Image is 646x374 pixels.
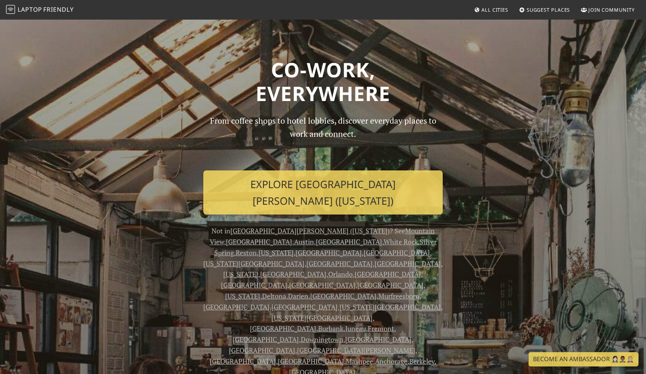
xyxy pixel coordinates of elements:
a: [GEOGRAPHIC_DATA] [203,302,270,311]
a: Burbank [318,324,343,333]
a: [GEOGRAPHIC_DATA] [271,302,338,311]
a: Become an Ambassador 🤵🏻‍♀️🤵🏾‍♂️🤵🏼‍♀️ [529,352,638,366]
a: [GEOGRAPHIC_DATA] [289,280,355,290]
a: Mashpee [346,357,373,366]
a: Berkeley [409,357,434,366]
a: [US_STATE][GEOGRAPHIC_DATA] [203,259,305,268]
a: Austin [294,237,314,246]
a: Juneau [345,324,366,333]
span: Suggest Places [527,6,570,13]
a: [GEOGRAPHIC_DATA] [310,291,376,300]
span: All Cities [481,6,508,13]
a: [GEOGRAPHIC_DATA] [296,248,362,257]
a: [GEOGRAPHIC_DATA] [345,335,411,344]
a: Suggest Places [516,3,573,17]
a: [GEOGRAPHIC_DATA] [260,270,326,279]
a: [US_STATE][GEOGRAPHIC_DATA] [271,313,373,322]
a: [GEOGRAPHIC_DATA] [364,248,430,257]
span: Join Community [588,6,635,13]
a: White Rock [384,237,418,246]
a: Downingtown [301,335,343,344]
a: [GEOGRAPHIC_DATA] [226,237,292,246]
a: [GEOGRAPHIC_DATA] [210,357,276,366]
p: From coffee shops to hotel lobbies, discover everyday places to work and connect. [203,114,443,164]
a: Anchorage [375,357,407,366]
a: [GEOGRAPHIC_DATA][PERSON_NAME] ([US_STATE]) [230,226,390,235]
a: [GEOGRAPHIC_DATA][PERSON_NAME] [297,346,415,355]
a: [GEOGRAPHIC_DATA] [355,270,421,279]
a: LaptopFriendly LaptopFriendly [6,3,74,17]
span: Friendly [43,5,73,14]
a: [GEOGRAPHIC_DATA] [316,237,382,246]
a: [GEOGRAPHIC_DATA] [233,335,299,344]
a: Join Community [578,3,638,17]
a: Silver Spring [214,237,437,257]
a: [US_STATE] [223,270,258,279]
a: [GEOGRAPHIC_DATA] [250,324,316,333]
a: [US_STATE] [225,291,260,300]
img: LaptopFriendly [6,5,15,14]
a: Explore [GEOGRAPHIC_DATA][PERSON_NAME] ([US_STATE]) [203,170,443,215]
a: Deltona [262,291,286,300]
a: [GEOGRAPHIC_DATA] [375,259,441,268]
a: [GEOGRAPHIC_DATA] [221,280,287,290]
a: Orlando [328,270,353,279]
a: [GEOGRAPHIC_DATA] [357,280,424,290]
a: Fremont [368,324,394,333]
a: [GEOGRAPHIC_DATA] [278,357,344,366]
span: Laptop [18,5,42,14]
a: [GEOGRAPHIC_DATA] [229,346,295,355]
a: [GEOGRAPHIC_DATA] [306,259,373,268]
a: Mountain View [210,226,435,246]
a: Murfreesboro [378,291,419,300]
a: [US_STATE] [259,248,294,257]
h1: Co-work, Everywhere [79,58,567,106]
a: Darien [288,291,308,300]
a: [US_STATE][GEOGRAPHIC_DATA] [340,302,441,311]
a: All Cities [471,3,511,17]
a: Reston [236,248,257,257]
